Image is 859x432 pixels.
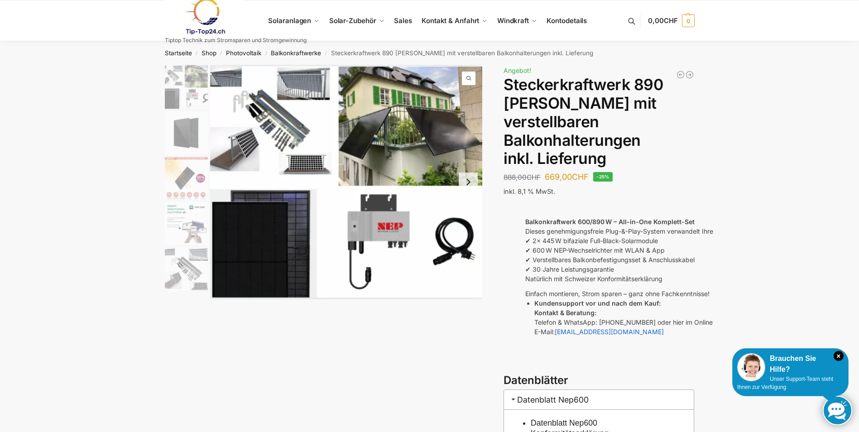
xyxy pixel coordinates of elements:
[497,16,529,25] span: Windkraft
[504,173,541,182] bdi: 888,00
[165,157,208,200] img: Bificial 30 % mehr Leistung
[271,49,321,57] a: Balkonkraftwerke
[504,67,531,74] span: Angebot!
[459,173,478,192] button: Next slide
[572,172,589,182] span: CHF
[165,65,208,109] img: Komplett mit Balkonhalterung
[216,50,226,57] span: /
[534,299,661,307] strong: Kundensupport vor und nach dem Kauf:
[534,309,596,317] strong: Kontakt & Beratung:
[210,65,483,299] a: 860 Watt Komplett mit BalkonhalterungKomplett mit Balkonhalterung
[664,16,678,25] span: CHF
[737,376,833,390] span: Unser Support-Team steht Ihnen zur Verfügung
[418,0,491,41] a: Kontakt & Anfahrt
[329,16,376,25] span: Solar-Zubehör
[593,172,613,182] span: -25%
[737,353,765,381] img: Customer service
[676,70,685,79] a: Mega XXL 1780 Watt Steckerkraftwerk Genehmigungsfrei.
[525,218,695,226] strong: Balkonkraftwerk 600/890 W – All-in-One Komplett-Set
[504,187,555,195] span: inkl. 8,1 % MwSt.
[648,16,677,25] span: 0,00
[504,76,694,168] h1: Steckerkraftwerk 890 [PERSON_NAME] mit verstellbaren Balkonhalterungen inkl. Lieferung
[682,14,695,27] span: 0
[390,0,416,41] a: Sales
[737,353,844,375] div: Brauchen Sie Hilfe?
[394,16,412,25] span: Sales
[165,202,208,245] img: H2c172fe1dfc145729fae6a5890126e09w.jpg_960x960_39c920dd-527c-43d8-9d2f-57e1d41b5fed_1445x
[543,0,590,41] a: Kontodetails
[226,49,261,57] a: Photovoltaik
[192,50,202,57] span: /
[494,0,541,41] a: Windkraft
[834,351,844,361] i: Schließen
[504,389,694,410] h3: Datenblatt Nep600
[149,41,710,65] nav: Breadcrumb
[545,172,589,182] bdi: 669,00
[261,50,271,57] span: /
[527,173,541,182] span: CHF
[422,16,479,25] span: Kontakt & Anfahrt
[321,50,331,57] span: /
[210,65,483,299] img: Komplett mit Balkonhalterung
[547,16,587,25] span: Kontodetails
[202,49,216,57] a: Shop
[504,373,694,389] h3: Datenblätter
[165,111,208,154] img: Maysun
[648,7,694,34] a: 0,00CHF 0
[165,38,307,43] p: Tiptop Technik zum Stromsparen und Stromgewinnung
[165,247,208,290] img: Aufstaenderung-Balkonkraftwerk_713x
[685,70,694,79] a: Balkonkraftwerk 445/600 Watt Bificial
[531,418,597,427] a: Datenblatt Nep600
[165,49,192,57] a: Startseite
[555,328,664,336] a: [EMAIL_ADDRESS][DOMAIN_NAME]
[326,0,388,41] a: Solar-Zubehör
